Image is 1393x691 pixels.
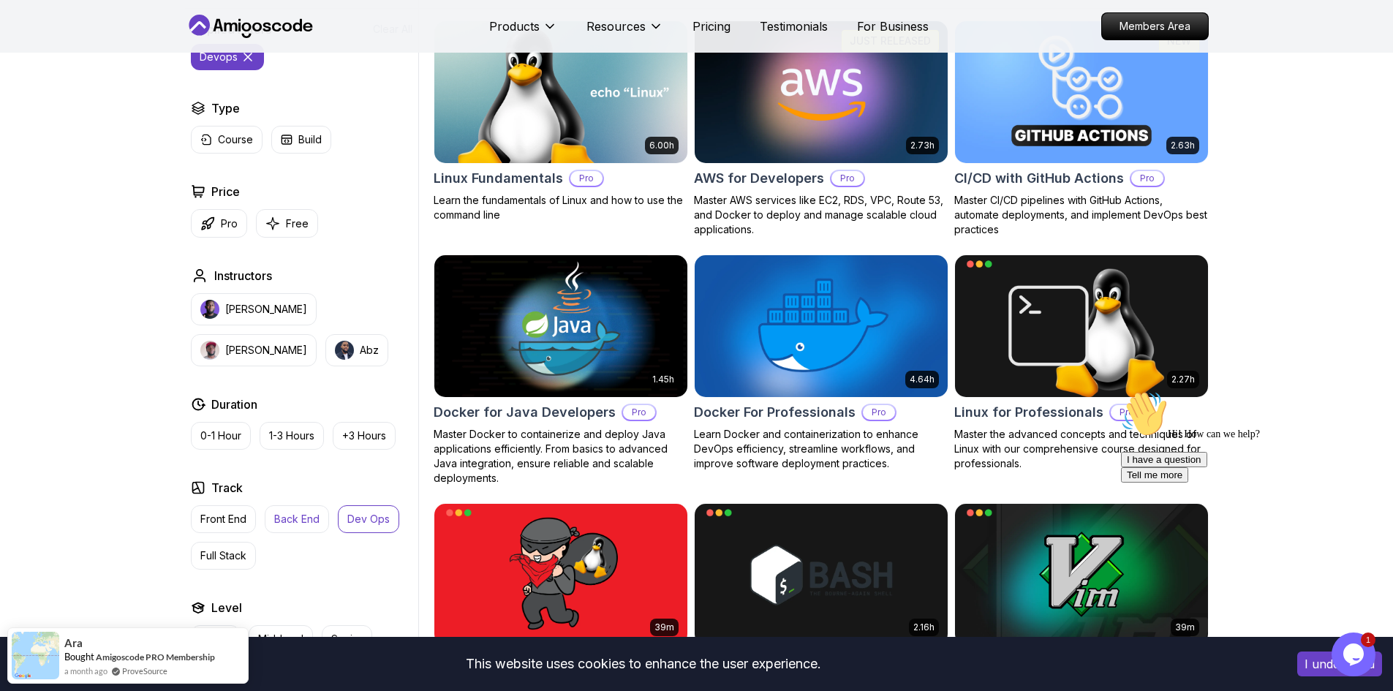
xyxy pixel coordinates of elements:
a: Pricing [692,18,731,35]
p: 1.45h [652,374,674,385]
img: AWS for Developers card [695,21,948,163]
h2: Track [211,479,243,496]
button: +3 Hours [333,422,396,450]
button: Mid-level [249,625,313,653]
button: 1-3 Hours [260,422,324,450]
img: :wave: [6,6,53,53]
button: instructor imgAbz [325,334,388,366]
p: Mid-level [258,632,303,646]
h2: Instructors [214,267,272,284]
button: Resources [586,18,663,47]
p: 2.63h [1171,140,1195,151]
span: Hi! How can we help? [6,44,145,55]
a: Linux for Professionals card2.27hLinux for ProfessionalsProMaster the advanced concepts and techn... [954,254,1209,471]
a: Amigoscode PRO Membership [96,652,215,662]
div: This website uses cookies to enhance the user experience. [11,648,1275,680]
img: instructor img [335,341,354,360]
p: Learn Docker and containerization to enhance DevOps efficiency, streamline workflows, and improve... [694,427,948,471]
button: Back End [265,505,329,533]
p: 2.73h [910,140,935,151]
p: Abz [360,343,379,358]
button: Course [191,126,263,154]
button: 0-1 Hour [191,422,251,450]
p: Master AWS services like EC2, RDS, VPC, Route 53, and Docker to deploy and manage scalable cloud ... [694,193,948,237]
img: Docker for Java Developers card [434,255,687,397]
img: Docker For Professionals card [695,255,948,397]
a: CI/CD with GitHub Actions card2.63hNEWCI/CD with GitHub ActionsProMaster CI/CD pipelines with Git... [954,20,1209,237]
p: Products [489,18,540,35]
span: a month ago [64,665,107,677]
button: Senior [322,625,372,653]
img: Shell Scripting card [695,504,948,646]
p: 2.16h [913,622,935,633]
h2: AWS for Developers [694,168,824,189]
p: Pro [1131,171,1163,186]
p: 0-1 Hour [200,428,241,443]
a: VIM Essentials card39mVIM EssentialsProLearn the basics of Linux and Bash. [954,503,1209,690]
img: Linux Over The Wire Bandit card [434,504,687,646]
p: [PERSON_NAME] [225,343,307,358]
iframe: chat widget [1332,633,1378,676]
p: Build [298,132,322,147]
p: Back End [274,512,320,526]
button: I have a question [6,67,92,83]
button: instructor img[PERSON_NAME] [191,293,317,325]
h2: Linux for Professionals [954,402,1103,423]
p: Master the advanced concepts and techniques of Linux with our comprehensive course designed for p... [954,427,1209,471]
p: 6.00h [649,140,674,151]
button: Pro [191,209,247,238]
a: Testimonials [760,18,828,35]
img: Linux for Professionals card [955,255,1208,397]
img: provesource social proof notification image [12,632,59,679]
p: Pro [831,171,864,186]
h2: Duration [211,396,257,413]
button: Dev Ops [338,505,399,533]
p: Pro [1111,405,1143,420]
h2: Docker for Java Developers [434,402,616,423]
h2: Type [211,99,240,117]
button: instructor img[PERSON_NAME] [191,334,317,366]
p: Senior [331,632,363,646]
a: ProveSource [122,665,167,677]
a: Docker For Professionals card4.64hDocker For ProfessionalsProLearn Docker and containerization to... [694,254,948,471]
h2: Docker For Professionals [694,402,856,423]
p: devops [200,50,238,64]
p: Resources [586,18,646,35]
p: 39m [1175,622,1195,633]
button: Junior [191,625,240,653]
p: 4.64h [910,374,935,385]
p: Members Area [1102,13,1208,39]
button: Free [256,209,318,238]
span: Ara [64,637,83,649]
p: Pro [221,216,238,231]
img: instructor img [200,341,219,360]
button: devops [191,44,264,70]
iframe: chat widget [1115,385,1378,625]
button: Build [271,126,331,154]
p: 1-3 Hours [269,428,314,443]
a: Linux Fundamentals card6.00hLinux FundamentalsProLearn the fundamentals of Linux and how to use t... [434,20,688,222]
img: VIM Essentials card [955,504,1208,646]
p: +3 Hours [342,428,386,443]
button: Accept cookies [1297,652,1382,676]
p: Master Docker to containerize and deploy Java applications efficiently. From basics to advanced J... [434,427,688,486]
h2: CI/CD with GitHub Actions [954,168,1124,189]
p: Pro [623,405,655,420]
p: Dev Ops [347,512,390,526]
p: Learn the fundamentals of Linux and how to use the command line [434,193,688,222]
h2: Linux Fundamentals [434,168,563,189]
h2: Level [211,599,242,616]
a: Linux Over The Wire Bandit card39mLinux Over The Wire BanditProLearn the basics of Linux and Bash. [434,503,688,690]
h2: Price [211,183,240,200]
a: AWS for Developers card2.73hJUST RELEASEDAWS for DevelopersProMaster AWS services like EC2, RDS, ... [694,20,948,237]
p: Pro [570,171,603,186]
img: Linux Fundamentals card [434,21,687,163]
p: Front End [200,512,246,526]
p: Pro [863,405,895,420]
p: 39m [654,622,674,633]
button: Tell me more [6,83,73,98]
a: For Business [857,18,929,35]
